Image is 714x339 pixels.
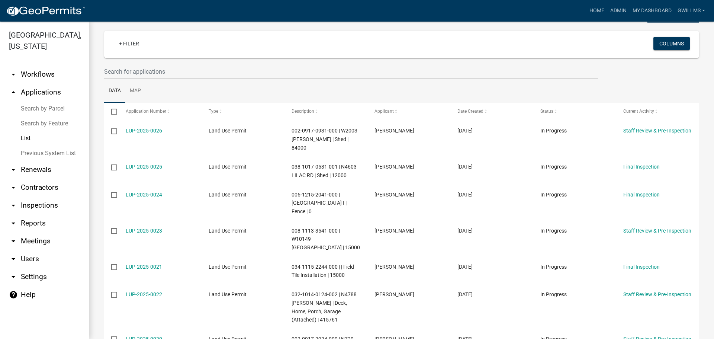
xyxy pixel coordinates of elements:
span: In Progress [540,264,567,270]
i: arrow_drop_down [9,183,18,192]
a: Final Inspection [623,192,660,198]
a: Map [125,79,145,103]
span: 032-1014-0124-002 | N4788 WICK RD | Deck, Home, Porch, Garage (Attached) | 415761 [292,291,357,323]
span: 002-0917-0931-000 | W2003 KENNEDY LN | Shed | 84000 [292,128,357,151]
span: 006-1215-2041-000 | N8270 COUNTY ROAD I | Fence | 0 [292,192,347,215]
i: arrow_drop_down [9,165,18,174]
i: arrow_drop_down [9,255,18,263]
span: 008-1113-3541-000 | W10149 COUNTY ROAD S | Shed | 15000 [292,228,360,251]
span: Karen Boyd [374,228,414,234]
span: Land Use Permit [209,128,247,134]
span: 09/19/2025 [457,264,473,270]
datatable-header-cell: Status [533,103,616,121]
datatable-header-cell: Date Created [450,103,533,121]
span: 09/19/2025 [457,164,473,170]
a: Home [586,4,607,18]
datatable-header-cell: Select [104,103,118,121]
span: Karen Boyd [374,128,414,134]
span: Applicant [374,109,394,114]
span: Karen Boyd [374,164,414,170]
span: Karen Boyd [374,192,414,198]
span: In Progress [540,228,567,234]
a: Final Inspection [623,264,660,270]
span: Land Use Permit [209,228,247,234]
a: Final Inspection [623,164,660,170]
input: Search for applications [104,64,598,79]
datatable-header-cell: Application Number [118,103,201,121]
span: 09/19/2025 [457,228,473,234]
span: In Progress [540,164,567,170]
i: arrow_drop_down [9,70,18,79]
i: arrow_drop_down [9,219,18,228]
span: 038-1017-0531-001 | N4603 LILAC RD | Shed | 12000 [292,164,357,178]
span: Status [540,109,553,114]
span: 09/19/2025 [457,192,473,198]
a: LUP-2025-0022 [126,291,162,297]
a: Admin [607,4,630,18]
datatable-header-cell: Current Activity [616,103,699,121]
datatable-header-cell: Description [284,103,367,121]
button: Bulk Actions [647,10,699,23]
a: Data [104,79,125,103]
span: In Progress [540,291,567,297]
span: Application Number [126,109,166,114]
a: Staff Review & Pre-Inspection [623,128,691,134]
span: Description [292,109,314,114]
span: Current Activity [623,109,654,114]
span: Land Use Permit [209,192,247,198]
a: + Filter [113,37,145,50]
span: 034-1115-2244-000 | | Field Tile Installation | 15000 [292,264,354,278]
i: arrow_drop_up [9,88,18,97]
a: My Dashboard [630,4,675,18]
a: LUP-2025-0025 [126,164,162,170]
span: 09/19/2025 [457,291,473,297]
span: Date Created [457,109,483,114]
a: LUP-2025-0021 [126,264,162,270]
datatable-header-cell: Applicant [367,103,450,121]
i: arrow_drop_down [9,201,18,210]
a: LUP-2025-0024 [126,192,162,198]
span: Gregor Willms [374,264,414,270]
span: Land Use Permit [209,264,247,270]
datatable-header-cell: Type [201,103,284,121]
a: Staff Review & Pre-Inspection [623,228,691,234]
span: Type [209,109,218,114]
i: arrow_drop_down [9,237,18,246]
span: Land Use Permit [209,291,247,297]
a: LUP-2025-0026 [126,128,162,134]
a: gwillms [675,4,708,18]
span: In Progress [540,192,567,198]
button: Columns [653,37,690,50]
i: help [9,290,18,299]
span: In Progress [540,128,567,134]
a: Staff Review & Pre-Inspection [623,291,691,297]
span: Land Use Permit [209,164,247,170]
span: Karen Boyd [374,291,414,297]
span: 09/19/2025 [457,128,473,134]
i: arrow_drop_down [9,272,18,281]
a: LUP-2025-0023 [126,228,162,234]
